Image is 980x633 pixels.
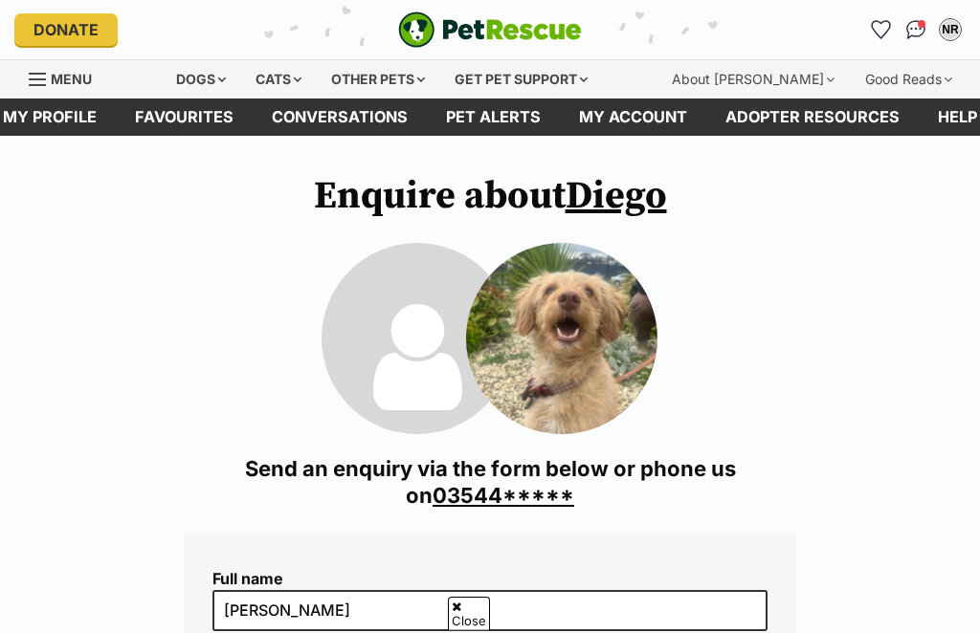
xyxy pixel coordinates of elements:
img: Diego [466,243,657,434]
a: Donate [14,13,118,46]
a: Menu [29,60,105,95]
ul: Account quick links [866,14,966,45]
a: Conversations [901,14,931,45]
button: My account [935,14,966,45]
div: Get pet support [441,60,601,98]
h3: Send an enquiry via the form below or phone us on [184,455,796,509]
div: Dogs [163,60,239,98]
a: conversations [253,98,427,136]
input: E.g. Jimmy Chew [212,590,768,630]
div: NR [941,20,960,39]
img: chat-41dd97257d64d25036548639549fe6c8038ab92f7586957e7f3b1b290dea8141.svg [906,20,926,39]
a: PetRescue [398,11,582,48]
div: Other pets [318,60,438,98]
div: About [PERSON_NAME] [658,60,848,98]
img: logo-e224e6f780fb5917bec1dbf3a21bbac754714ae5b6737aabdf751b685950b380.svg [398,11,582,48]
h1: Enquire about [184,174,796,218]
div: Cats [242,60,315,98]
div: Good Reads [852,60,966,98]
a: Favourites [866,14,897,45]
a: My account [560,98,706,136]
a: Pet alerts [427,98,560,136]
span: Close [448,597,490,630]
a: Diego [566,172,667,220]
span: Menu [51,71,92,87]
a: Adopter resources [706,98,919,136]
a: Favourites [116,98,253,136]
label: Full name [212,570,768,587]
